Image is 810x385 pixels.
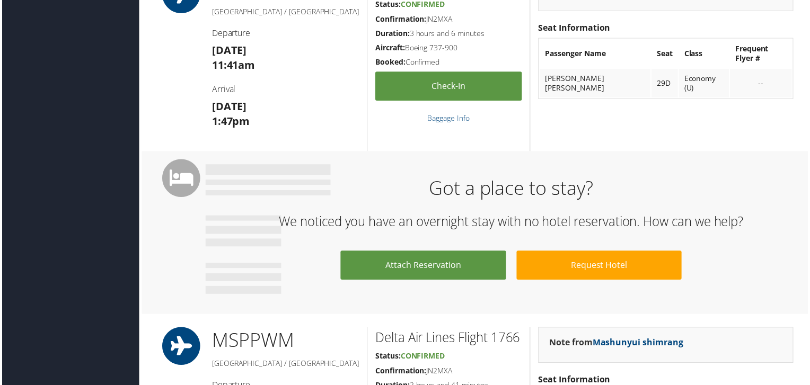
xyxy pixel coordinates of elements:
[428,113,470,123] a: Baggage Info
[681,40,731,68] th: Class
[550,338,685,350] strong: Note from
[211,27,359,39] h4: Departure
[375,368,427,378] strong: Confirmation:
[732,40,794,68] th: Frequent Flyer #
[653,69,680,98] td: 29D
[375,353,401,363] strong: Status:
[594,338,685,350] a: Mashunyui shimrang
[211,100,246,114] strong: [DATE]
[340,252,506,281] a: Attach Reservation
[653,40,680,68] th: Seat
[681,69,731,98] td: Economy (U)
[737,79,789,88] div: --
[541,69,652,98] td: [PERSON_NAME] [PERSON_NAME]
[211,58,254,73] strong: 11:41am
[211,329,359,355] h1: MSP PWM
[541,40,652,68] th: Passenger Name
[375,28,523,39] h5: 3 hours and 6 minutes
[375,14,427,24] strong: Confirmation:
[401,353,445,363] span: Confirmed
[375,43,523,53] h5: Boeing 737-900
[211,43,246,58] strong: [DATE]
[211,360,359,371] h5: [GEOGRAPHIC_DATA] / [GEOGRAPHIC_DATA]
[375,368,523,378] h5: JN2MXA
[375,28,410,38] strong: Duration:
[375,330,523,348] h2: Delta Air Lines Flight 1766
[375,72,523,101] a: Check-in
[375,57,406,67] strong: Booked:
[375,57,523,68] h5: Confirmed
[539,22,612,33] strong: Seat Information
[375,43,405,53] strong: Aircraft:
[211,84,359,95] h4: Arrival
[211,6,359,17] h5: [GEOGRAPHIC_DATA] / [GEOGRAPHIC_DATA]
[375,14,523,24] h5: JN2MXA
[517,252,683,281] a: Request Hotel
[211,114,249,129] strong: 1:47pm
